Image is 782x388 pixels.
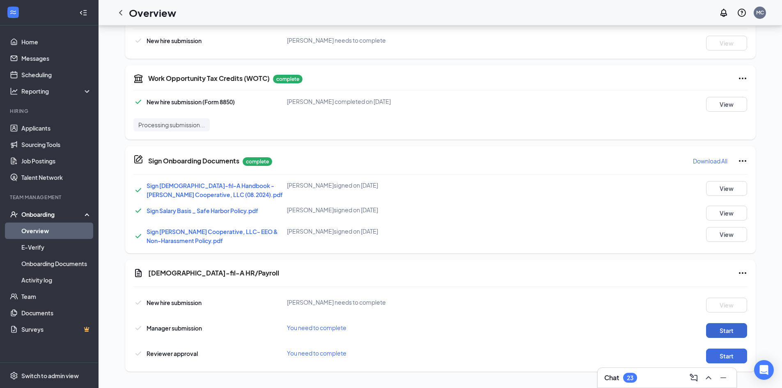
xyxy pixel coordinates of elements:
[133,231,143,241] svg: Checkmark
[147,324,202,332] span: Manager submission
[287,181,492,189] div: [PERSON_NAME] signed on [DATE]
[604,373,619,382] h3: Chat
[147,350,198,357] span: Reviewer approval
[21,87,92,95] div: Reporting
[148,269,279,278] h5: [DEMOGRAPHIC_DATA]-fil-A HR/Payroll
[129,6,176,20] h1: Overview
[116,8,126,18] svg: ChevronLeft
[287,37,386,44] span: [PERSON_NAME] needs to complete
[147,98,235,106] span: New hire submission (Form 8850)
[10,210,18,218] svg: UserCheck
[21,50,92,67] a: Messages
[627,374,633,381] div: 23
[706,349,747,363] button: Start
[147,182,283,198] a: Sign [DEMOGRAPHIC_DATA]-fil-A Handbook - [PERSON_NAME] Cooperative, LLC (08.2024).pdf
[706,227,747,242] button: View
[133,73,143,83] svg: TaxGovernmentIcon
[737,8,747,18] svg: QuestionInfo
[706,36,747,51] button: View
[702,371,715,384] button: ChevronUp
[133,323,143,333] svg: Checkmark
[243,157,272,166] p: complete
[706,181,747,196] button: View
[706,206,747,220] button: View
[287,349,346,357] span: You need to complete
[133,268,143,278] svg: Document
[287,98,391,105] span: [PERSON_NAME] completed on [DATE]
[21,223,92,239] a: Overview
[133,349,143,358] svg: Checkmark
[719,8,729,18] svg: Notifications
[704,373,713,383] svg: ChevronUp
[21,255,92,272] a: Onboarding Documents
[147,207,258,214] a: Sign Salary Basis _ Safe Harbor Policy.pdf
[10,194,90,201] div: Team Management
[21,210,85,218] div: Onboarding
[21,153,92,169] a: Job Postings
[21,136,92,153] a: Sourcing Tools
[21,239,92,255] a: E-Verify
[10,108,90,115] div: Hiring
[21,169,92,186] a: Talent Network
[717,371,730,384] button: Minimize
[693,154,728,168] button: Download All
[738,268,748,278] svg: Ellipses
[687,371,700,384] button: ComposeMessage
[21,272,92,288] a: Activity log
[756,9,764,16] div: MC
[138,121,205,129] span: Processing submission...
[133,36,143,46] svg: Checkmark
[133,298,143,308] svg: Checkmark
[21,34,92,50] a: Home
[21,305,92,321] a: Documents
[706,323,747,338] button: Start
[738,156,748,166] svg: Ellipses
[754,360,774,380] div: Open Intercom Messenger
[133,206,143,216] svg: Checkmark
[718,373,728,383] svg: Minimize
[21,288,92,305] a: Team
[147,37,202,44] span: New hire submission
[738,73,748,83] svg: Ellipses
[21,120,92,136] a: Applicants
[287,298,386,306] span: [PERSON_NAME] needs to complete
[10,87,18,95] svg: Analysis
[133,185,143,195] svg: Checkmark
[133,154,143,164] svg: CompanyDocumentIcon
[9,8,17,16] svg: WorkstreamLogo
[79,9,87,17] svg: Collapse
[706,97,747,112] button: View
[21,372,79,380] div: Switch to admin view
[287,324,346,331] span: You need to complete
[21,67,92,83] a: Scheduling
[10,372,18,380] svg: Settings
[21,321,92,337] a: SurveysCrown
[287,206,492,214] div: [PERSON_NAME] signed on [DATE]
[147,228,278,244] a: Sign [PERSON_NAME] Cooperative, LLC- EEO & Non-Harassment Policy.pdf
[148,156,239,165] h5: Sign Onboarding Documents
[689,373,699,383] svg: ComposeMessage
[273,75,303,83] p: complete
[147,299,202,306] span: New hire submission
[287,227,492,235] div: [PERSON_NAME] signed on [DATE]
[706,298,747,312] button: View
[148,74,270,83] h5: Work Opportunity Tax Credits (WOTC)
[133,97,143,107] svg: Checkmark
[693,157,727,165] p: Download All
